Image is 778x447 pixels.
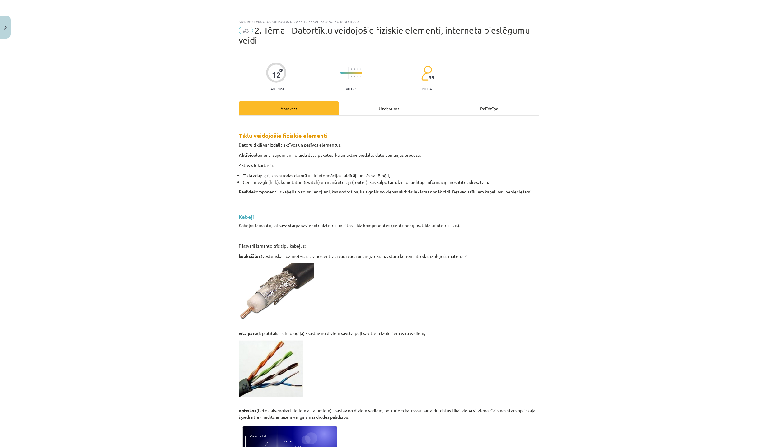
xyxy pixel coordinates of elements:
p: (izplatītākā tehnoloģija) - sastāv no diviem savstarpēji savītiem izolētiem vara vadiem; [239,330,539,337]
div: 12 [272,71,281,79]
span: 2. Tēma - Datortīklu veidojošie fiziskie elementi, interneta pieslēgumu veidi [239,25,530,45]
strong: Kabeļi [239,213,254,220]
p: Saņemsi [266,86,286,91]
strong: Aktīvie [239,152,254,158]
span: XP [279,68,283,72]
img: icon-short-line-57e1e144782c952c97e751825c79c345078a6d821885a25fce030b3d8c18986b.svg [351,68,352,70]
p: Kabeļus izmanto, lai savā starpā savienotu datorus un citas tīkla komponentes (centrmezglus, tīkl... [239,222,539,229]
span: #3 [239,27,253,34]
img: icon-short-line-57e1e144782c952c97e751825c79c345078a6d821885a25fce030b3d8c18986b.svg [360,68,361,70]
strong: vītā pāra [239,330,257,336]
p: Datoru tīklā var izdalīt aktīvos un pasīvos elementus. [239,142,539,148]
div: Uzdevums [339,101,439,115]
img: icon-short-line-57e1e144782c952c97e751825c79c345078a6d821885a25fce030b3d8c18986b.svg [357,76,358,77]
p: elementi saņem un noraida datu paketes, kā arī aktīvi piedalās datu apmaiņas procesā. [239,152,539,158]
li: Tīkla adapteri, kas atrodas datorā un ir informācijas raidītāji un tās saņēmēji; [243,172,539,179]
p: Aktīvās iekārtas ir: [239,162,539,169]
strong: Pasīvie [239,189,254,194]
p: Viegls [346,86,357,91]
strong: Tīklu veidojošie fiziskie elementi [239,132,328,139]
div: Apraksts [239,101,339,115]
img: icon-short-line-57e1e144782c952c97e751825c79c345078a6d821885a25fce030b3d8c18986b.svg [360,76,361,77]
img: students-c634bb4e5e11cddfef0936a35e636f08e4e9abd3cc4e673bd6f9a4125e45ecb1.svg [421,65,432,81]
img: icon-short-line-57e1e144782c952c97e751825c79c345078a6d821885a25fce030b3d8c18986b.svg [354,76,355,77]
div: Mācību tēma: Datorikas 8. klases 1. ieskaites mācību materiāls [239,19,539,24]
span: 39 [429,75,434,80]
img: icon-close-lesson-0947bae3869378f0d4975bcd49f059093ad1ed9edebbc8119c70593378902aed.svg [4,26,7,30]
div: Palīdzība [439,101,539,115]
p: (lieto galvenokārt lieliem attālumiem) - sastāv no diviem vadiem, no kuriem katrs var pārraidīt d... [239,407,539,420]
img: icon-short-line-57e1e144782c952c97e751825c79c345078a6d821885a25fce030b3d8c18986b.svg [354,68,355,70]
img: Attēls, kurā ir savienotājs, elektrības vadojums, vadojuma izolācija, kabelis Apraksts ģenerēts a... [239,340,303,397]
p: komponenti ir kabeļi un to savienojumi, kas nodrošina, ka signāls no vienas aktīvās iekārtas nonā... [239,189,539,195]
img: icon-short-line-57e1e144782c952c97e751825c79c345078a6d821885a25fce030b3d8c18986b.svg [357,68,358,70]
strong: optiskos [239,407,256,413]
img: icon-short-line-57e1e144782c952c97e751825c79c345078a6d821885a25fce030b3d8c18986b.svg [351,76,352,77]
img: See the source image [239,263,314,320]
p: Pārsvarā izmanto trīs tipu kabeļus: [239,243,539,249]
p: pilda [422,86,432,91]
p: (vēsturiska nozīme) - sastāv no centrālā vara vada un ārējā ekrāna, starp kuriem atrodas izolējoš... [239,253,539,259]
strong: koaksiālos [239,253,261,259]
li: Centrmezgli (hub), komutatori (switch) un maršrutētāji (router), kas kalpo tam, lai no raidītāja ... [243,179,539,185]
